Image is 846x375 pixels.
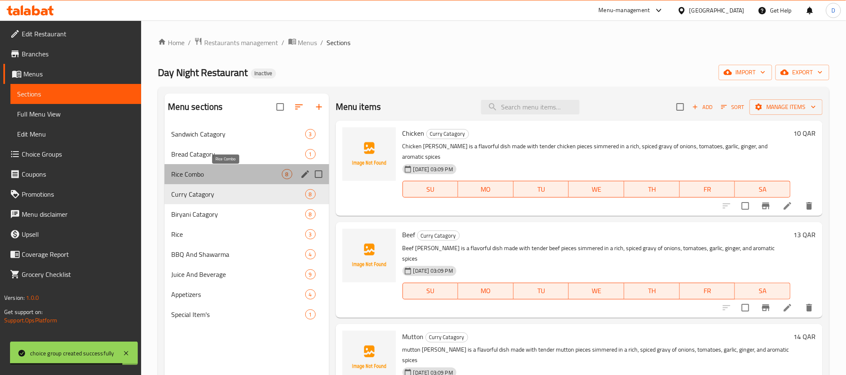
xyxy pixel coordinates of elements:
[725,67,765,78] span: import
[3,264,141,284] a: Grocery Checklist
[165,164,329,184] div: Rice Combo8edit
[10,124,141,144] a: Edit Menu
[327,38,351,48] span: Sections
[689,6,745,15] div: [GEOGRAPHIC_DATA]
[271,98,289,116] span: Select all sections
[22,209,134,219] span: Menu disclaimer
[799,196,819,216] button: delete
[251,68,276,79] div: Inactive
[403,141,790,162] p: Chicken [PERSON_NAME] is a flavorful dish made with tender chicken pieces simmered in a rich, spi...
[171,229,305,239] span: Rice
[514,283,569,299] button: TU
[165,124,329,144] div: Sandwich Catagory3
[306,311,315,319] span: 1
[417,231,460,241] div: Curry Catagory
[309,97,329,117] button: Add section
[188,38,191,48] li: /
[756,298,776,318] button: Branch-specific-item
[158,63,248,82] span: Day Night Restaurant
[22,49,134,59] span: Branches
[3,24,141,44] a: Edit Restaurant
[23,69,134,79] span: Menus
[628,183,676,195] span: TH
[628,285,676,297] span: TH
[403,330,424,343] span: Mutton
[403,228,415,241] span: Beef
[305,229,316,239] div: items
[3,224,141,244] a: Upsell
[680,181,735,198] button: FR
[3,204,141,224] a: Menu disclaimer
[204,38,279,48] span: Restaurants management
[831,6,835,15] span: D
[10,104,141,124] a: Full Menu View
[517,285,566,297] span: TU
[403,127,425,139] span: Chicken
[171,149,305,159] span: Bread Catagory
[299,168,312,180] button: edit
[342,127,396,181] img: Chicken
[756,102,816,112] span: Manage items
[689,101,716,114] button: Add
[305,149,316,159] div: items
[3,184,141,204] a: Promotions
[406,285,455,297] span: SU
[158,37,829,48] nav: breadcrumb
[165,284,329,304] div: Appetizers4
[17,89,134,99] span: Sections
[683,183,732,195] span: FR
[794,229,816,241] h6: 13 QAR
[3,244,141,264] a: Coverage Report
[165,224,329,244] div: Rice3
[410,165,456,173] span: [DATE] 03:09 PM
[306,150,315,158] span: 1
[4,292,25,303] span: Version:
[22,29,134,39] span: Edit Restaurant
[737,197,754,215] span: Select to update
[171,289,305,299] div: Appetizers
[305,249,316,259] div: items
[165,304,329,324] div: Special Item's1
[306,251,315,258] span: 4
[427,129,469,139] span: Curry Catagory
[426,332,468,342] div: Curry Catagory
[305,289,316,299] div: items
[168,101,223,113] h2: Menu sections
[738,285,787,297] span: SA
[719,65,772,80] button: import
[624,181,680,198] button: TH
[671,98,689,116] span: Select section
[306,190,315,198] span: 8
[403,243,790,264] p: Beef [PERSON_NAME] is a flavorful dish made with tender beef pieces simmered in a rich, spiced gr...
[3,44,141,64] a: Branches
[735,283,790,299] button: SA
[775,65,829,80] button: export
[282,169,292,179] div: items
[691,102,714,112] span: Add
[17,109,134,119] span: Full Menu View
[418,231,459,241] span: Curry Catagory
[406,183,455,195] span: SU
[403,345,790,365] p: mutton [PERSON_NAME] is a flavorful dish made with tender mutton pieces simmered in a rich, spice...
[165,144,329,164] div: Bread Catagory1
[282,38,285,48] li: /
[288,37,317,48] a: Menus
[305,129,316,139] div: items
[171,129,305,139] span: Sandwich Catagory
[171,189,305,199] span: Curry Catagory
[514,181,569,198] button: TU
[306,271,315,279] span: 9
[683,285,732,297] span: FR
[403,181,458,198] button: SU
[461,183,510,195] span: MO
[342,229,396,282] img: Beef
[306,130,315,138] span: 3
[165,184,329,204] div: Curry Catagory8
[750,99,823,115] button: Manage items
[171,269,305,279] div: Juice And Beverage
[794,331,816,342] h6: 14 QAR
[306,210,315,218] span: 8
[282,170,292,178] span: 8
